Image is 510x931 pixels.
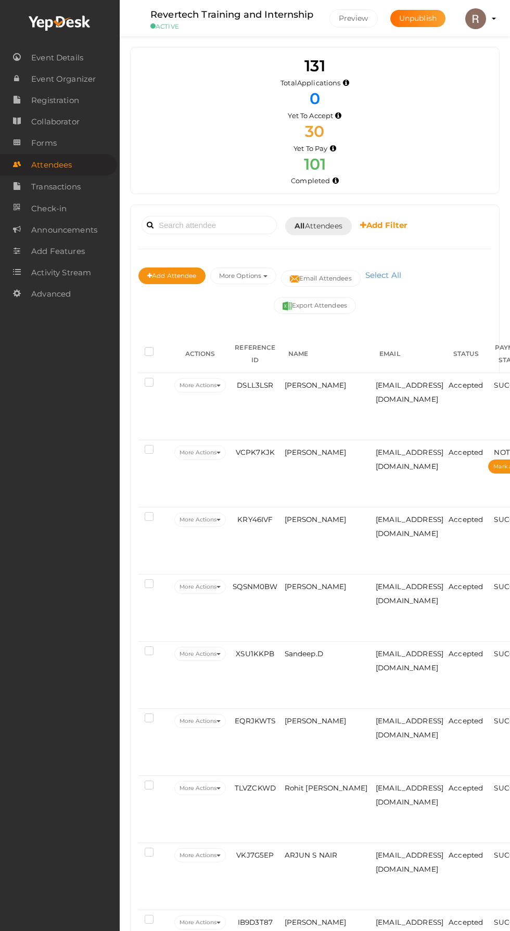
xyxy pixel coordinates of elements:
button: More Actions [174,781,226,795]
span: Accepted [449,448,483,456]
th: STATUS [446,335,486,373]
span: VKJ7G5EP [236,851,274,859]
button: More Actions [174,378,226,392]
i: Yet to be accepted by organizer [335,113,341,119]
button: Unpublish [390,10,445,27]
span: Event Details [31,47,83,68]
button: More Actions [174,513,226,527]
i: Total number of applications [343,80,349,86]
span: 0 [310,89,320,108]
span: Rohit [PERSON_NAME] [285,784,368,792]
span: [EMAIL_ADDRESS][DOMAIN_NAME] [376,515,443,538]
span: Transactions [31,176,81,197]
span: Accepted [449,649,483,658]
th: ACTIONS [172,335,228,373]
th: NAME [282,335,374,373]
b: All [295,221,304,231]
button: More Actions [174,445,226,460]
span: [PERSON_NAME] [285,918,347,926]
span: Accepted [449,918,483,926]
b: Add Filter [360,220,407,230]
span: Advanced [31,284,71,304]
span: ARJUN S NAIR [285,851,338,859]
span: [PERSON_NAME] [285,515,347,524]
img: ACg8ocK1IXjeUGWyc3PMIVOJUlgCGKZlH2uMoDsdyvXYNjgcwvKtCg=s100 [465,8,486,29]
a: Select All [363,270,404,280]
span: Collaborator [31,111,80,132]
span: Yet To Accept [288,111,333,120]
span: IB9D3T87 [238,918,273,926]
button: More Actions [174,647,226,661]
span: Check-in [31,198,67,219]
button: Export Attendees [274,297,356,314]
span: Registration [31,90,79,111]
span: [EMAIL_ADDRESS][DOMAIN_NAME] [376,448,443,470]
span: [EMAIL_ADDRESS][DOMAIN_NAME] [376,649,443,672]
span: [PERSON_NAME] [285,582,347,591]
button: Add Attendee [138,267,206,284]
i: Accepted and completed payment succesfully [333,178,339,184]
span: Completed [291,176,330,185]
span: Applications [297,79,341,87]
span: Attendees [31,155,72,175]
span: Accepted [449,582,483,591]
span: Activity Stream [31,262,91,283]
i: Accepted by organizer and yet to make payment [330,146,336,151]
button: More Actions [174,580,226,594]
span: VCPK7KJK [236,448,275,456]
span: DSLL3LSR [237,381,273,389]
input: Search attendee [142,216,277,234]
span: TLVZCKWD [235,784,276,792]
span: 30 [305,122,324,141]
button: More Options [210,267,276,284]
span: Announcements [31,220,97,240]
span: KRY46IVF [237,515,273,524]
span: [EMAIL_ADDRESS][DOMAIN_NAME] [376,717,443,739]
span: [PERSON_NAME] [285,717,347,725]
span: XSU1KKPB [236,649,274,658]
span: [EMAIL_ADDRESS][DOMAIN_NAME] [376,851,443,873]
span: EQRJKWTS [235,717,275,725]
span: Event Organizer [31,69,96,90]
span: Accepted [449,515,483,524]
button: More Actions [174,848,226,862]
span: Attendees [295,221,342,232]
span: Sandeep.D [285,649,323,658]
span: Accepted [449,717,483,725]
span: [PERSON_NAME] [285,448,347,456]
label: Revertech Training and Internship [150,7,314,22]
span: REFERENCE ID [235,343,275,364]
span: [EMAIL_ADDRESS][DOMAIN_NAME] [376,582,443,605]
small: ACTIVE [150,22,314,30]
span: Total [280,79,340,87]
span: Accepted [449,381,483,389]
span: Yet To Pay [294,144,327,152]
span: 101 [304,155,326,174]
button: Email Attendees [281,270,361,287]
span: SQSNM0BW [233,582,277,591]
span: Forms [31,133,57,154]
th: EMAIL [373,335,446,373]
img: mail-filled.svg [290,274,299,284]
span: Accepted [449,784,483,792]
img: excel.svg [283,301,292,311]
span: Add Features [31,241,85,262]
button: More Actions [174,915,226,929]
span: Accepted [449,851,483,859]
span: 131 [304,56,325,75]
span: Unpublish [399,14,437,23]
span: [PERSON_NAME] [285,381,347,389]
button: Preview [329,9,378,28]
span: [EMAIL_ADDRESS][DOMAIN_NAME] [376,381,443,403]
span: [EMAIL_ADDRESS][DOMAIN_NAME] [376,784,443,806]
button: More Actions [174,714,226,728]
